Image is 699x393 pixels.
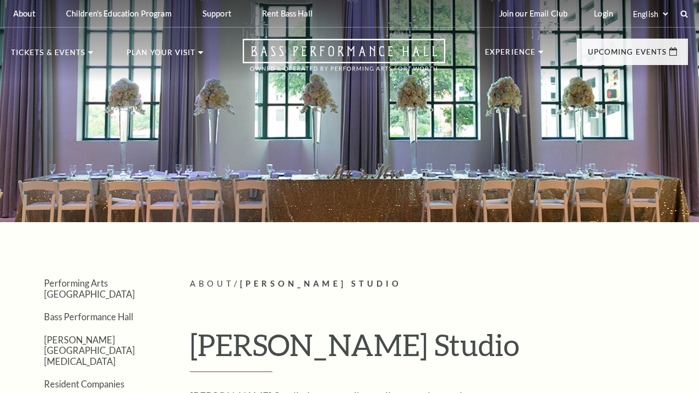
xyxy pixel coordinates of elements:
[203,9,231,18] p: Support
[240,279,402,288] span: [PERSON_NAME] Studio
[588,49,667,62] p: Upcoming Events
[13,9,35,18] p: About
[11,49,85,62] p: Tickets & Events
[127,49,195,62] p: Plan Your Visit
[44,278,135,299] a: Performing Arts [GEOGRAPHIC_DATA]
[66,9,172,18] p: Children's Education Program
[262,9,313,18] p: Rent Bass Hall
[44,379,124,389] a: Resident Companies
[631,9,670,19] select: Select:
[190,277,688,291] p: /
[44,335,135,367] a: [PERSON_NAME][GEOGRAPHIC_DATA][MEDICAL_DATA]
[485,49,536,62] p: Experience
[190,327,688,372] h1: [PERSON_NAME] Studio
[190,279,234,288] span: About
[44,311,133,322] a: Bass Performance Hall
